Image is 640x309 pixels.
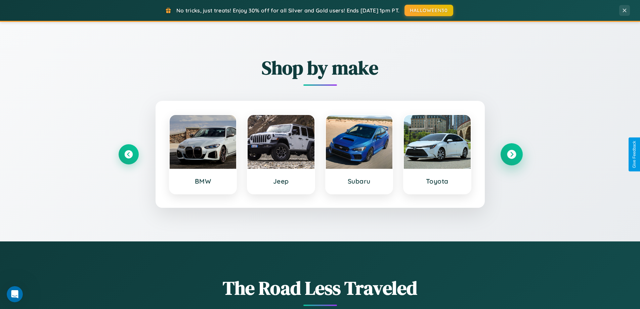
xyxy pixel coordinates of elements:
h1: The Road Less Traveled [119,275,522,301]
h3: Toyota [411,177,464,185]
h2: Shop by make [119,55,522,81]
h3: Subaru [333,177,386,185]
h3: BMW [176,177,230,185]
iframe: Intercom live chat [7,286,23,302]
button: HALLOWEEN30 [404,5,453,16]
h3: Jeep [254,177,308,185]
div: Give Feedback [632,141,637,168]
span: No tricks, just treats! Enjoy 30% off for all Silver and Gold users! Ends [DATE] 1pm PT. [176,7,399,14]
